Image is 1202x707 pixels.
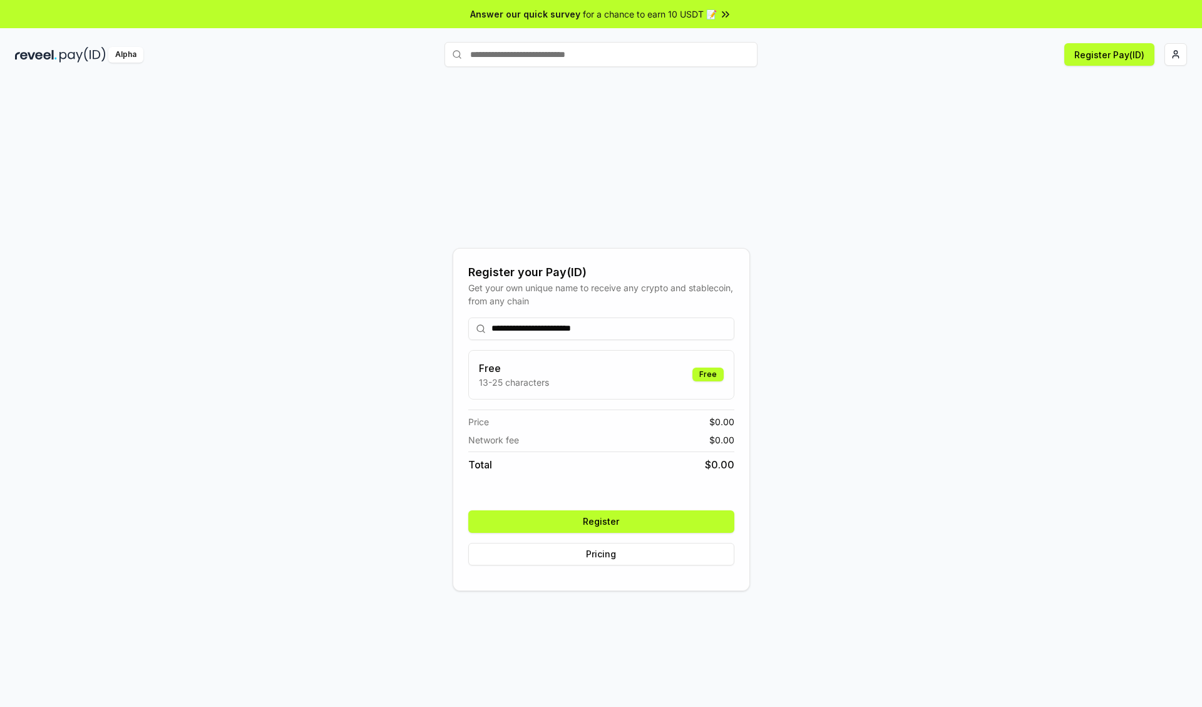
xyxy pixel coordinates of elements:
[479,376,549,389] p: 13-25 characters
[468,457,492,472] span: Total
[468,281,734,307] div: Get your own unique name to receive any crypto and stablecoin, from any chain
[709,433,734,446] span: $ 0.00
[709,415,734,428] span: $ 0.00
[15,47,57,63] img: reveel_dark
[468,415,489,428] span: Price
[468,543,734,565] button: Pricing
[59,47,106,63] img: pay_id
[470,8,580,21] span: Answer our quick survey
[108,47,143,63] div: Alpha
[705,457,734,472] span: $ 0.00
[468,433,519,446] span: Network fee
[583,8,717,21] span: for a chance to earn 10 USDT 📝
[1064,43,1154,66] button: Register Pay(ID)
[479,361,549,376] h3: Free
[692,368,724,381] div: Free
[468,264,734,281] div: Register your Pay(ID)
[468,510,734,533] button: Register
